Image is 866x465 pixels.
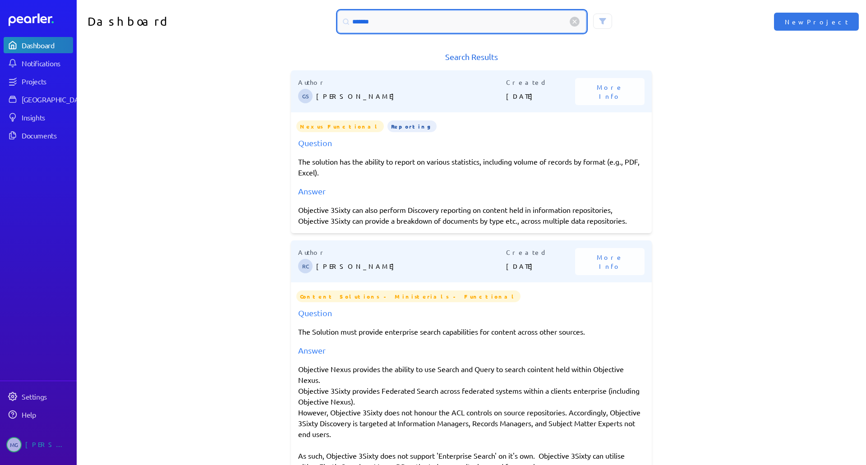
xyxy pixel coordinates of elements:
div: Help [22,410,72,419]
p: [DATE] [506,87,576,105]
span: Content Solutions - Ministerials - Functional [296,290,521,302]
span: Gary Somerville [298,89,313,103]
p: The Solution must provide enterprise search capabilities for content across other sources. [298,326,645,337]
div: Objective 3Sixty can also perform Discovery reporting on content held in information repositories... [298,204,645,226]
div: Question [298,307,645,319]
div: Notifications [22,59,72,68]
span: Reporting [387,120,437,132]
div: Dashboard [22,41,72,50]
a: Documents [4,127,73,143]
div: Insights [22,113,72,122]
a: MG[PERSON_NAME] [4,433,73,456]
a: Settings [4,388,73,405]
div: Projects [22,77,72,86]
h1: Dashboard [88,11,274,32]
button: More Info [575,78,645,105]
p: Author [298,248,506,257]
a: Help [4,406,73,423]
a: Notifications [4,55,73,71]
a: [GEOGRAPHIC_DATA] [4,91,73,107]
span: Robert Craig [298,259,313,273]
p: [PERSON_NAME] [316,257,506,275]
p: Created [506,248,576,257]
a: Dashboard [4,37,73,53]
h1: Search Results [291,51,652,63]
div: Settings [22,392,72,401]
span: More Info [586,253,634,271]
div: Answer [298,185,645,197]
div: [PERSON_NAME] [25,437,70,452]
span: More Info [586,83,634,101]
p: Author [298,78,506,87]
span: Nexus Functional [296,120,384,132]
div: Question [298,137,645,149]
p: Created [506,78,576,87]
button: New Project [774,13,859,31]
p: [DATE] [506,257,576,275]
a: Insights [4,109,73,125]
div: [GEOGRAPHIC_DATA] [22,95,89,104]
span: Matt Green [6,437,22,452]
p: [PERSON_NAME] [316,87,506,105]
p: The solution has the ability to report on various statistics, including volume of records by form... [298,156,645,178]
button: More Info [575,248,645,275]
div: Answer [298,344,645,356]
a: Projects [4,73,73,89]
div: Documents [22,131,72,140]
span: New Project [785,17,848,26]
a: Dashboard [9,14,73,26]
